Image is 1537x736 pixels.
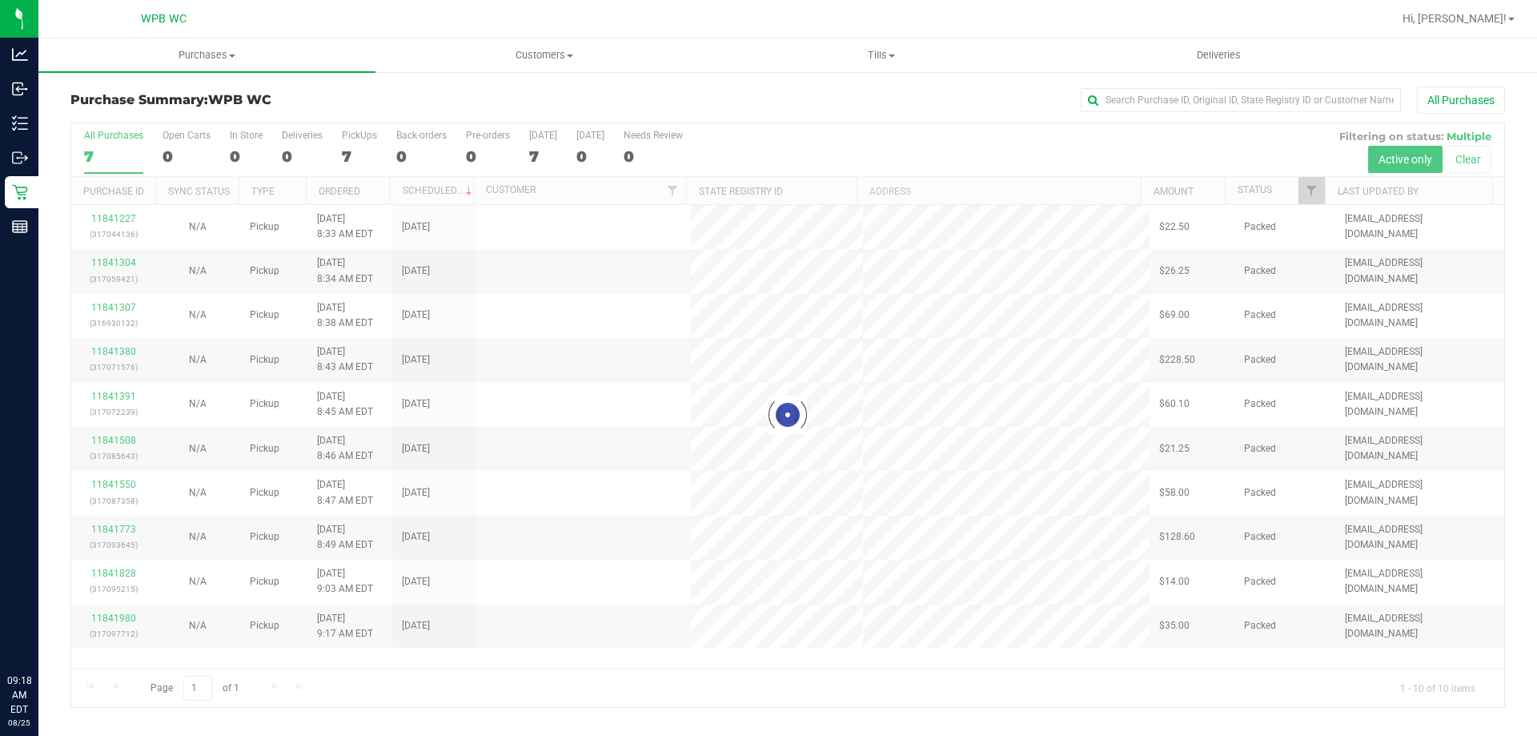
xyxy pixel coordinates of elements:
a: Tills [712,38,1049,72]
a: Customers [375,38,712,72]
inline-svg: Inventory [12,115,28,131]
button: All Purchases [1417,86,1505,114]
p: 09:18 AM EDT [7,674,31,717]
a: Purchases [38,38,375,72]
span: Tills [713,48,1049,62]
a: Deliveries [1050,38,1387,72]
span: Purchases [38,48,375,62]
span: WPB WC [208,92,271,107]
span: WPB WC [141,12,187,26]
inline-svg: Retail [12,184,28,200]
inline-svg: Reports [12,219,28,235]
inline-svg: Inbound [12,81,28,97]
span: Hi, [PERSON_NAME]! [1403,12,1507,25]
p: 08/25 [7,717,31,729]
span: Customers [376,48,712,62]
input: Search Purchase ID, Original ID, State Registry ID or Customer Name... [1081,88,1401,112]
span: Deliveries [1175,48,1262,62]
h3: Purchase Summary: [70,93,548,107]
inline-svg: Outbound [12,150,28,166]
iframe: Resource center [16,608,64,656]
inline-svg: Analytics [12,46,28,62]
